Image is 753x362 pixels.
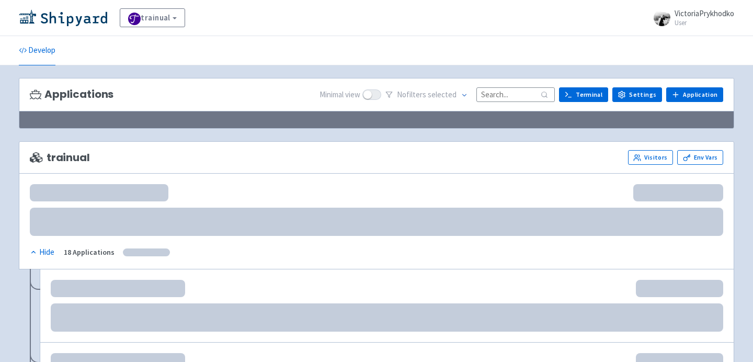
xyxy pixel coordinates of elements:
[559,87,608,102] a: Terminal
[320,89,360,101] span: Minimal view
[666,87,723,102] a: Application
[628,150,673,165] a: Visitors
[30,246,54,258] div: Hide
[397,89,457,101] span: No filter s
[675,19,734,26] small: User
[19,9,107,26] img: Shipyard logo
[612,87,662,102] a: Settings
[30,152,90,164] span: trainual
[476,87,555,101] input: Search...
[30,88,113,100] h3: Applications
[64,246,115,258] div: 18 Applications
[647,9,734,26] a: VictoriaPrykhodko User
[120,8,185,27] a: trainual
[19,36,55,65] a: Develop
[30,246,55,258] button: Hide
[675,8,734,18] span: VictoriaPrykhodko
[677,150,723,165] a: Env Vars
[428,89,457,99] span: selected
